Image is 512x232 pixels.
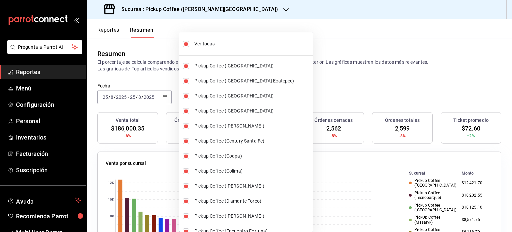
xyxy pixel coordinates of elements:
span: Pickup Coffee ([PERSON_NAME]) [194,123,310,130]
span: Ver todas [194,40,310,47]
span: Pickup Coffee ([GEOGRAPHIC_DATA]) [194,107,310,114]
span: Pickup Coffee ([GEOGRAPHIC_DATA]) [194,62,310,69]
span: Pickup Coffee ([GEOGRAPHIC_DATA]) [194,92,310,99]
span: Pickup Coffee (Century Santa Fe) [194,138,310,145]
span: Pickup Coffee ([PERSON_NAME]) [194,213,310,220]
span: Pickup Coffee (Colima) [194,168,310,175]
span: Pickup Coffee (Coapa) [194,153,310,160]
span: Pickup Coffee (Diamante Toreo) [194,198,310,205]
span: Pickup Coffee ([GEOGRAPHIC_DATA] Ecatepec) [194,77,310,84]
span: Pickup Coffee ([PERSON_NAME]) [194,183,310,190]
